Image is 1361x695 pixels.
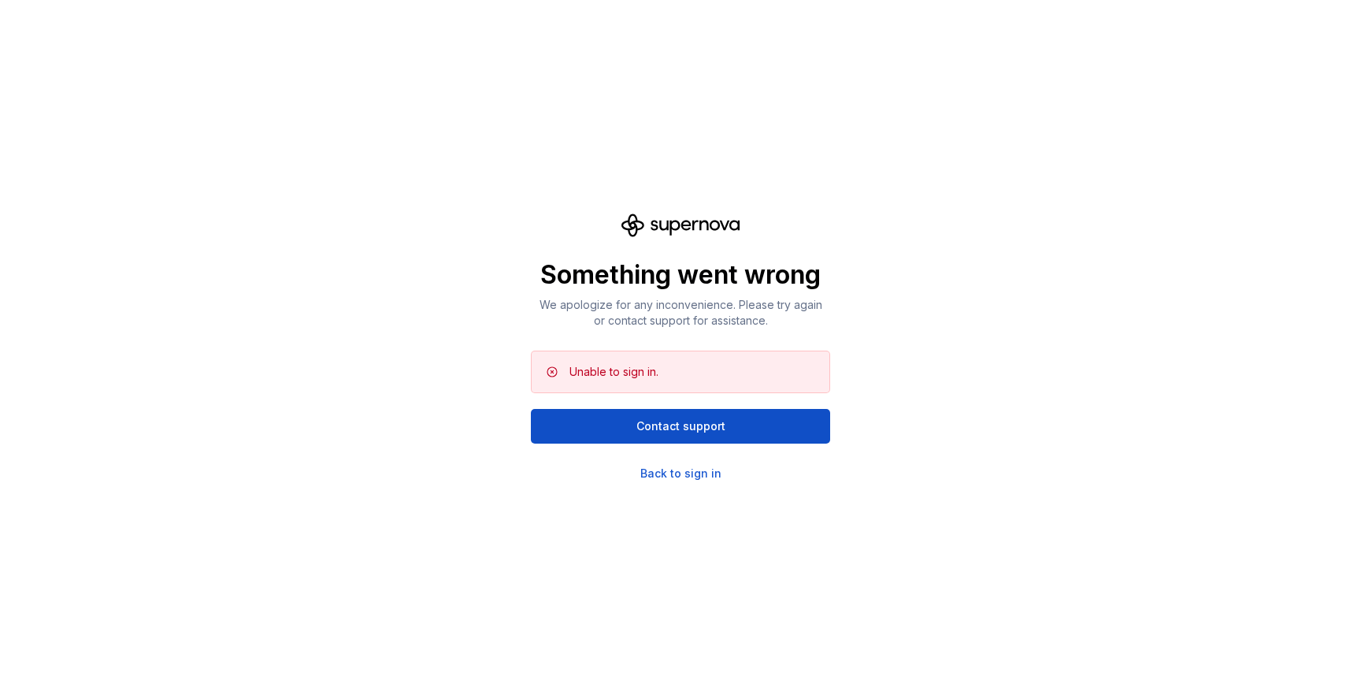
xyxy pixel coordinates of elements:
span: Contact support [636,418,725,434]
button: Contact support [531,409,830,444]
div: Unable to sign in. [569,364,658,380]
p: We apologize for any inconvenience. Please try again or contact support for assistance. [531,297,830,329]
a: Back to sign in [640,466,721,481]
p: Something went wrong [531,259,830,291]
